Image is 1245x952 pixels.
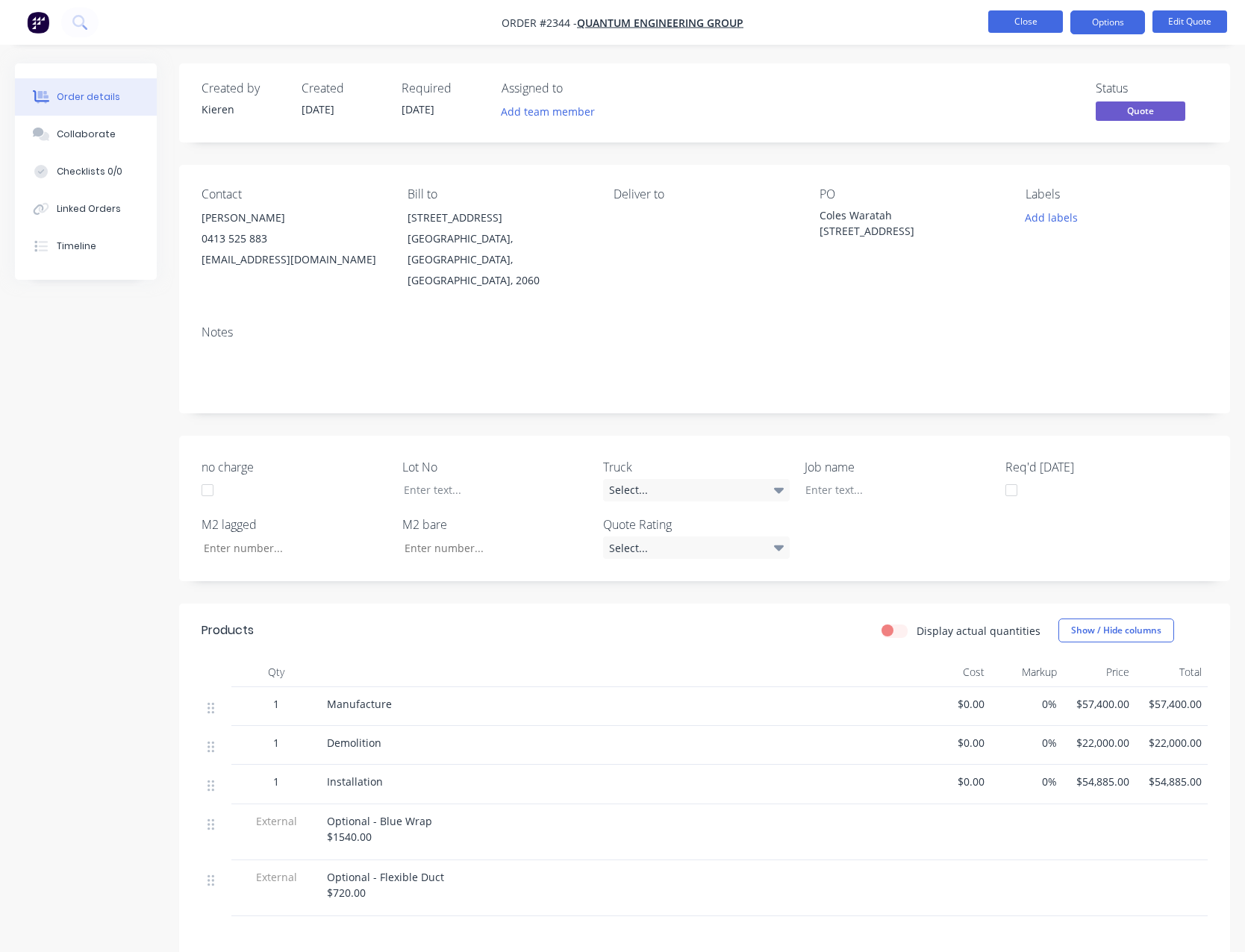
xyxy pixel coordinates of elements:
[924,735,985,751] span: $0.00
[327,697,392,711] span: Manufacture
[918,657,990,687] div: Cost
[502,81,651,95] div: Assigned to
[402,458,589,476] label: Lot No
[202,228,384,249] div: 0413 525 883
[1069,696,1129,712] span: $57,400.00
[327,736,381,750] span: Demolition
[273,735,279,751] span: 1
[15,190,157,228] button: Linked Orders
[15,153,157,190] button: Checklists 0/0
[1069,735,1129,751] span: $22,000.00
[202,101,284,117] div: Kieren
[1017,207,1086,228] button: Add labels
[1069,774,1129,789] span: $54,885.00
[1141,774,1202,789] span: $54,885.00
[202,187,384,201] div: Contact
[15,228,157,265] button: Timeline
[1096,81,1208,95] div: Status
[202,325,1208,339] div: Notes
[202,207,384,270] div: [PERSON_NAME]0413 525 883[EMAIL_ADDRESS][DOMAIN_NAME]
[237,813,315,829] span: External
[273,774,279,789] span: 1
[402,516,589,533] label: M2 bare
[603,516,790,533] label: Quote Rating
[237,869,315,885] span: External
[57,202,121,216] div: Linked Orders
[996,735,1057,751] span: 0%
[327,870,447,900] span: Optional - Flexible Duct $720.00
[917,623,1040,639] label: Display actual quantities
[614,187,796,201] div: Deliver to
[1070,10,1145,34] button: Options
[202,207,384,228] div: [PERSON_NAME]
[805,458,991,476] label: Job name
[202,458,388,476] label: no charge
[408,228,590,291] div: [GEOGRAPHIC_DATA], [GEOGRAPHIC_DATA], [GEOGRAPHIC_DATA], 2060
[402,81,484,95] div: Required
[302,81,384,95] div: Created
[1135,657,1208,687] div: Total
[402,102,434,116] span: [DATE]
[996,696,1057,712] span: 0%
[1058,619,1174,642] button: Show / Hide columns
[502,16,577,30] span: Order #2344 -
[302,102,334,116] span: [DATE]
[988,10,1063,33] button: Close
[202,621,254,639] div: Products
[408,207,590,291] div: [STREET_ADDRESS][GEOGRAPHIC_DATA], [GEOGRAPHIC_DATA], [GEOGRAPHIC_DATA], 2060
[57,239,96,253] div: Timeline
[15,116,157,153] button: Collaborate
[273,696,279,712] span: 1
[1141,735,1202,751] span: $22,000.00
[408,187,590,201] div: Bill to
[924,774,985,789] span: $0.00
[202,249,384,270] div: [EMAIL_ADDRESS][DOMAIN_NAME]
[1096,101,1185,124] button: Quote
[1152,10,1227,33] button: Edit Quote
[202,81,284,95] div: Created by
[820,207,1002,239] div: Coles Waratah [STREET_ADDRESS]
[1096,101,1185,120] span: Quote
[57,90,120,104] div: Order details
[493,101,603,122] button: Add team member
[202,516,388,533] label: M2 lagged
[820,187,1002,201] div: PO
[392,536,589,559] input: Enter number...
[996,774,1057,789] span: 0%
[1026,187,1208,201] div: Labels
[408,207,590,228] div: [STREET_ADDRESS]
[1141,696,1202,712] span: $57,400.00
[924,696,985,712] span: $0.00
[57,128,116,141] div: Collaborate
[231,657,321,687] div: Qty
[327,774,383,789] span: Installation
[27,11,49,34] img: Factory
[603,479,790,501] div: Select...
[327,814,435,844] span: Optional - Blue Wrap $1540.00
[15,78,157,116] button: Order details
[1005,458,1192,476] label: Req'd [DATE]
[990,657,1063,687] div: Markup
[1063,657,1135,687] div: Price
[57,165,122,178] div: Checklists 0/0
[191,536,388,559] input: Enter number...
[603,458,790,476] label: Truck
[603,536,790,559] div: Select...
[577,16,743,30] a: Quantum Engineering Group
[502,101,603,122] button: Add team member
